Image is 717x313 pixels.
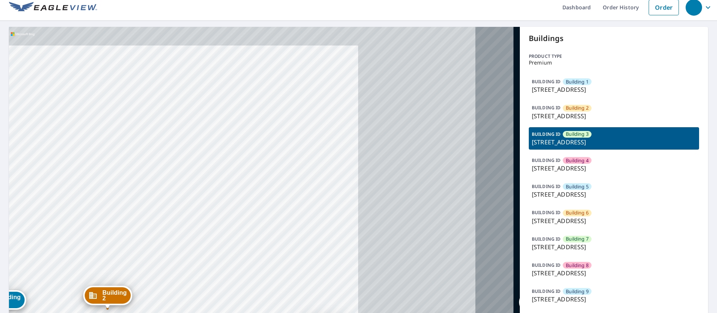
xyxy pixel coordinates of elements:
[532,209,561,216] p: BUILDING ID
[102,290,127,301] span: Building 2
[532,112,696,120] p: [STREET_ADDRESS]
[532,104,561,111] p: BUILDING ID
[566,104,589,112] span: Building 2
[532,269,696,278] p: [STREET_ADDRESS]
[532,216,696,225] p: [STREET_ADDRESS]
[529,53,699,60] p: Product type
[532,236,561,242] p: BUILDING ID
[83,286,132,309] div: Dropped pin, building Building 2, Commercial property, 9605 Park Drive Omaha, NE 68127
[566,262,589,269] span: Building 8
[532,131,561,137] p: BUILDING ID
[532,157,561,163] p: BUILDING ID
[566,235,589,242] span: Building 7
[566,78,589,85] span: Building 1
[9,2,97,13] img: EV Logo
[566,183,589,190] span: Building 5
[532,138,696,147] p: [STREET_ADDRESS]
[532,85,696,94] p: [STREET_ADDRESS]
[529,33,699,44] p: Buildings
[566,288,589,295] span: Building 9
[532,183,561,190] p: BUILDING ID
[532,78,561,85] p: BUILDING ID
[529,60,699,66] p: Premium
[532,242,696,251] p: [STREET_ADDRESS]
[532,190,696,199] p: [STREET_ADDRESS]
[532,295,696,304] p: [STREET_ADDRESS]
[532,262,561,268] p: BUILDING ID
[566,157,589,164] span: Building 4
[566,209,589,216] span: Building 6
[566,131,589,138] span: Building 3
[532,164,696,173] p: [STREET_ADDRESS]
[532,288,561,294] p: BUILDING ID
